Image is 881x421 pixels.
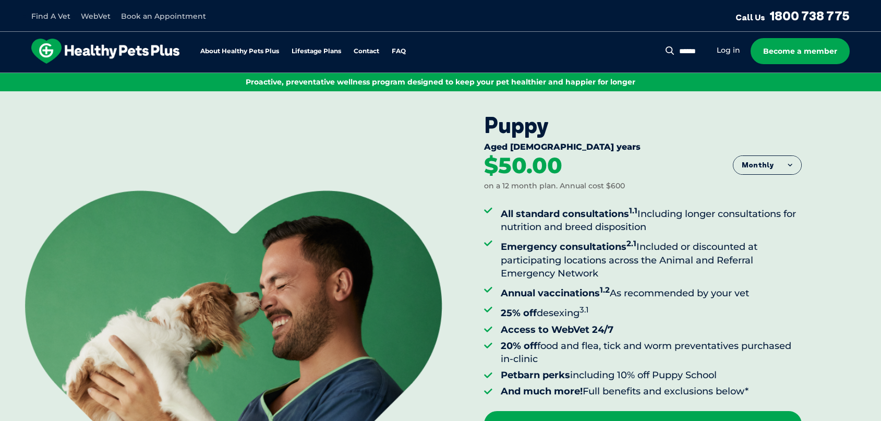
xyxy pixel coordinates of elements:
[501,283,802,300] li: As recommended by your vet
[354,48,379,55] a: Contact
[717,45,740,55] a: Log in
[501,324,613,335] strong: Access to WebVet 24/7
[501,386,583,397] strong: And much more!
[292,48,341,55] a: Lifestage Plans
[580,305,589,315] sup: 3.1
[501,340,802,366] li: food and flea, tick and worm preventatives purchased in-clinic
[629,206,637,215] sup: 1.1
[392,48,406,55] a: FAQ
[81,11,111,21] a: WebVet
[501,208,637,220] strong: All standard consultations
[600,285,610,295] sup: 1.2
[484,142,802,154] div: Aged [DEMOGRAPHIC_DATA] years
[501,287,610,299] strong: Annual vaccinations
[501,385,802,398] li: Full benefits and exclusions below*
[735,12,765,22] span: Call Us
[501,340,537,352] strong: 20% off
[121,11,206,21] a: Book an Appointment
[31,11,70,21] a: Find A Vet
[501,369,570,381] strong: Petbarn perks
[626,238,636,248] sup: 2.1
[663,45,677,56] button: Search
[501,237,802,280] li: Included or discounted at participating locations across the Animal and Referral Emergency Network
[733,156,801,175] button: Monthly
[246,77,635,87] span: Proactive, preventative wellness program designed to keep your pet healthier and happier for longer
[735,8,850,23] a: Call Us1800 738 775
[501,307,537,319] strong: 25% off
[31,39,179,64] img: hpp-logo
[501,204,802,234] li: Including longer consultations for nutrition and breed disposition
[501,241,636,252] strong: Emergency consultations
[484,181,625,191] div: on a 12 month plan. Annual cost $600
[484,112,802,138] div: Puppy
[501,303,802,320] li: desexing
[751,38,850,64] a: Become a member
[200,48,279,55] a: About Healthy Pets Plus
[501,369,802,382] li: including 10% off Puppy School
[484,154,562,177] div: $50.00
